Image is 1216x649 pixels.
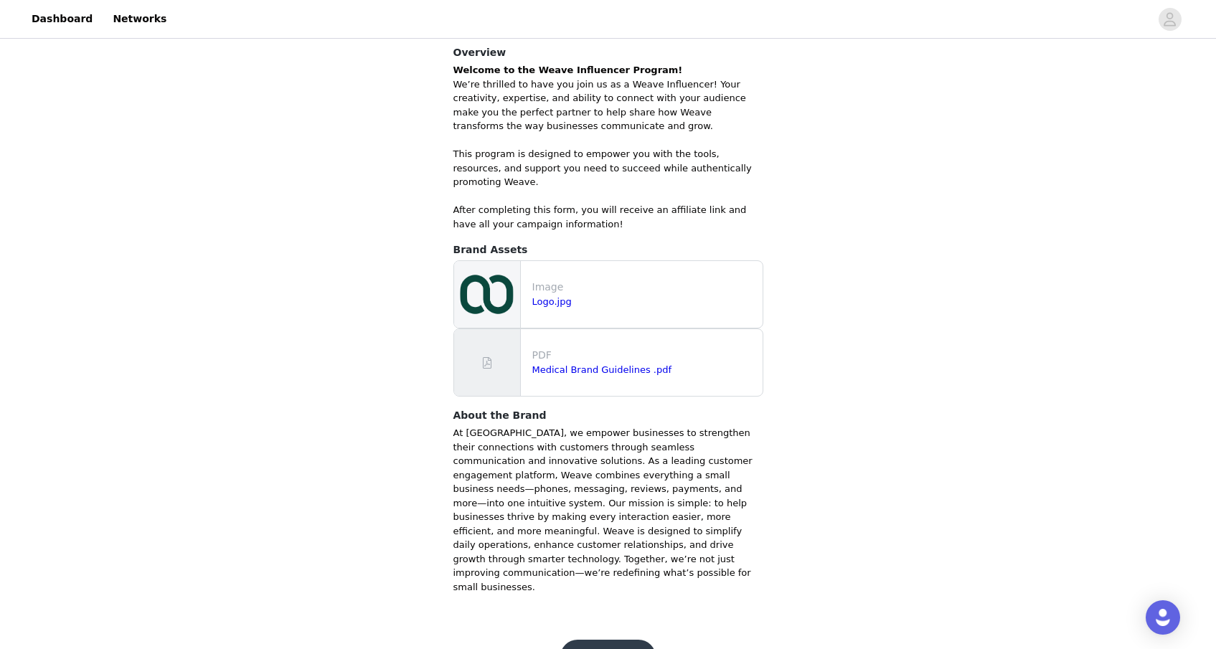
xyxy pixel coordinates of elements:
h4: About the Brand [453,408,763,423]
a: Networks [104,3,175,35]
strong: Welcome to the Weave Influencer Program! [453,65,683,75]
div: Open Intercom Messenger [1146,600,1180,635]
a: Logo.jpg [532,296,572,307]
p: This program is designed to empower you with the tools, resources, and support you need to succee... [453,147,763,189]
img: file [454,261,520,328]
span: After completing this form, you will receive an affiliate link and have all your campaign informa... [453,204,747,229]
a: Dashboard [23,3,101,35]
p: Image [532,280,757,295]
a: Medical Brand Guidelines .pdf [532,364,672,375]
h4: Brand Assets [453,242,763,257]
p: We’re thrilled to have you join us as a Weave Influencer! Your creativity, expertise, and ability... [453,77,763,133]
h4: Overview [453,45,763,60]
p: PDF [532,348,757,363]
p: At [GEOGRAPHIC_DATA], we empower businesses to strengthen their connections with customers throug... [453,426,763,594]
div: avatar [1163,8,1177,31]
